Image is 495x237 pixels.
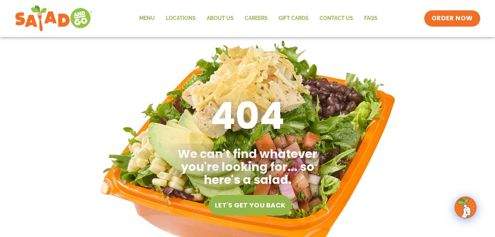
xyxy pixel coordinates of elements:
[134,10,383,27] nav: Menu
[432,14,473,23] span: ORDER NOW
[455,197,476,218] img: wpChatIcon
[359,10,383,27] a: FAQs
[163,147,332,186] h2: We can't find whatever you're looking for... so here's a salad.
[424,10,480,27] a: ORDER NOW
[201,10,239,27] a: About Us
[215,201,285,209] span: Let's get you back
[209,195,292,216] a: Let's get you back
[239,10,273,27] a: Careers
[273,10,314,27] a: GIFT CARDS
[15,4,93,33] img: new-SAG-logo-768×292
[134,10,160,27] a: Menu
[160,10,201,27] a: Locations
[159,96,336,136] h1: 404
[314,10,359,27] a: Contact Us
